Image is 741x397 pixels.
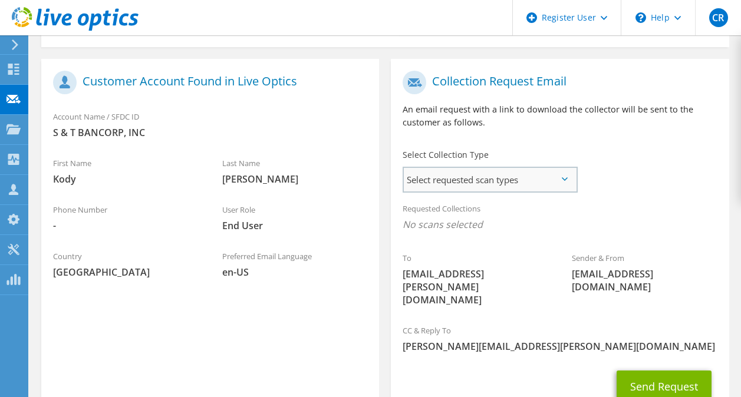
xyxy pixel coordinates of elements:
[53,126,367,139] span: S & T BANCORP, INC
[391,318,729,359] div: CC & Reply To
[41,197,210,238] div: Phone Number
[222,266,368,279] span: en-US
[53,266,199,279] span: [GEOGRAPHIC_DATA]
[403,103,717,129] p: An email request with a link to download the collector will be sent to the customer as follows.
[391,196,729,240] div: Requested Collections
[391,246,560,312] div: To
[572,267,717,293] span: [EMAIL_ADDRESS][DOMAIN_NAME]
[403,218,717,231] span: No scans selected
[210,197,380,238] div: User Role
[53,173,199,186] span: Kody
[403,340,717,353] span: [PERSON_NAME][EMAIL_ADDRESS][PERSON_NAME][DOMAIN_NAME]
[53,219,199,232] span: -
[41,244,210,284] div: Country
[403,267,548,306] span: [EMAIL_ADDRESS][PERSON_NAME][DOMAIN_NAME]
[560,246,729,299] div: Sender & From
[41,151,210,191] div: First Name
[210,244,380,284] div: Preferred Email Language
[404,168,576,191] span: Select requested scan types
[403,71,711,94] h1: Collection Request Email
[53,71,361,94] h1: Customer Account Found in Live Optics
[222,173,368,186] span: [PERSON_NAME]
[403,149,489,161] label: Select Collection Type
[222,219,368,232] span: End User
[709,8,728,27] span: CR
[210,151,380,191] div: Last Name
[635,12,646,23] svg: \n
[41,104,379,145] div: Account Name / SFDC ID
